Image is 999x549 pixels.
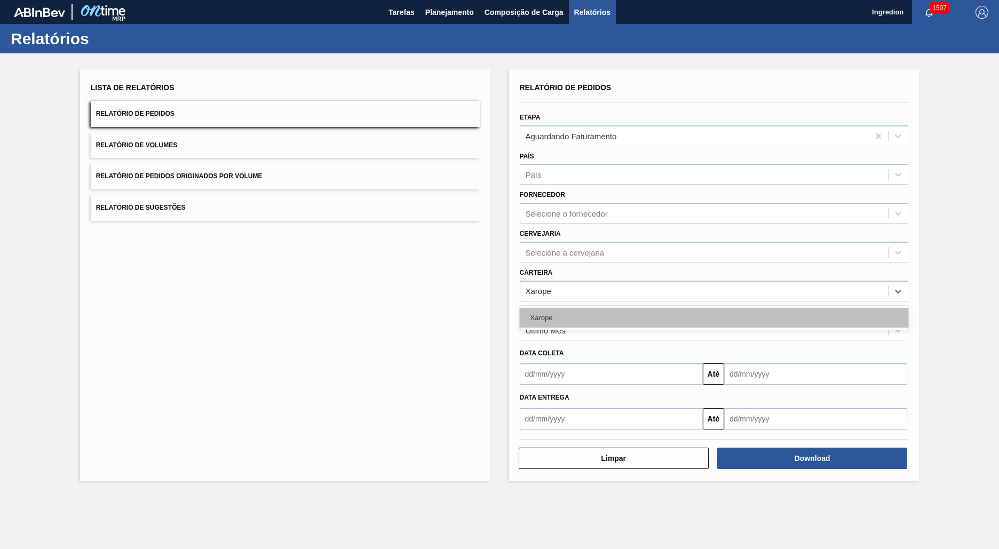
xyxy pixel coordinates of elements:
span: Data coleta [520,349,564,357]
h1: Relatórios [11,33,200,45]
button: Relatório de Pedidos Originados por Volume [91,163,480,189]
button: Limpar [519,448,709,469]
label: Cervejaria [520,230,561,237]
button: Relatório de Sugestões [91,195,480,221]
span: Relatório de Volumes [96,141,177,149]
span: Planejamento [425,6,474,19]
label: Fornecedor [520,191,565,198]
img: Logout [976,6,988,19]
div: Xarope [520,308,909,328]
input: dd/mm/yyyy [724,363,907,385]
label: País [520,153,534,160]
button: Download [717,448,907,469]
button: Até [703,408,724,429]
input: dd/mm/yyyy [520,363,703,385]
img: TNhmsLtSVTkK8tSr43FrP2fwEKptu5GPRR3wAAAABJRU5ErkJggg== [14,7,65,17]
span: Relatório de Pedidos Originados por Volume [96,172,263,180]
span: Data Entrega [520,394,569,401]
button: Até [703,363,724,385]
span: Relatório de Pedidos [96,110,175,117]
span: Relatório de Sugestões [96,204,186,211]
button: Notificações [912,5,946,20]
div: Selecione a cervejaria [526,248,605,257]
div: País [526,170,542,179]
span: Relatório de Pedidos [520,83,612,92]
span: Lista de Relatórios [91,83,175,92]
button: Relatório de Volumes [91,132,480,158]
div: Selecione o fornecedor [526,209,608,218]
span: Tarefas [388,6,415,19]
input: dd/mm/yyyy [520,408,703,429]
span: Composição de Carga [485,6,564,19]
span: Relatórios [574,6,610,19]
button: Relatório de Pedidos [91,101,480,127]
input: dd/mm/yyyy [724,408,907,429]
div: Aguardando Faturamento [526,131,617,140]
span: 1507 [930,2,949,14]
label: Carteira [520,269,553,276]
label: Etapa [520,114,541,121]
div: Último Mês [526,325,566,335]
